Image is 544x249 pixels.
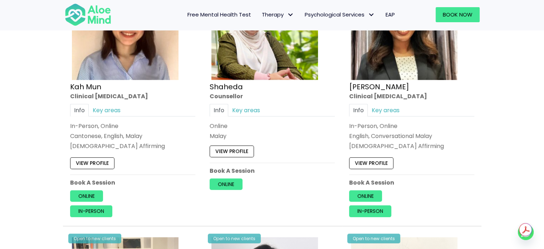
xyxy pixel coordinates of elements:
[182,7,256,22] a: Free Mental Health Test
[210,104,228,116] a: Info
[70,157,114,169] a: View profile
[210,122,335,130] div: Online
[366,10,377,20] span: Psychological Services: submenu
[210,178,242,190] a: Online
[305,11,375,18] span: Psychological Services
[299,7,380,22] a: Psychological ServicesPsychological Services: submenu
[518,224,534,240] a: Whatsapp
[70,81,101,91] a: Kah Mun
[349,157,393,169] a: View profile
[70,122,195,130] div: In-Person, Online
[70,104,89,116] a: Info
[349,122,474,130] div: In-Person, Online
[443,11,472,18] span: Book Now
[285,10,296,20] span: Therapy: submenu
[187,11,251,18] span: Free Mental Health Test
[349,190,382,202] a: Online
[70,205,112,217] a: In-person
[349,178,474,187] p: Book A Session
[228,104,264,116] a: Key areas
[262,11,294,18] span: Therapy
[386,11,395,18] span: EAP
[65,3,111,27] img: Aloe mind Logo
[210,132,335,140] p: Malay
[349,81,409,91] a: [PERSON_NAME]
[70,142,195,150] div: [DEMOGRAPHIC_DATA] Affirming
[121,7,400,22] nav: Menu
[210,145,254,157] a: View profile
[210,166,335,174] p: Book A Session
[347,234,400,243] div: Open to new clients
[368,104,403,116] a: Key areas
[380,7,400,22] a: EAP
[68,234,121,243] div: Open to new clients
[210,92,335,100] div: Counsellor
[70,132,195,140] p: Cantonese, English, Malay
[349,142,474,150] div: [DEMOGRAPHIC_DATA] Affirming
[70,190,103,202] a: Online
[349,104,368,116] a: Info
[210,81,243,91] a: Shaheda
[70,178,195,187] p: Book A Session
[256,7,299,22] a: TherapyTherapy: submenu
[436,7,480,22] a: Book Now
[208,234,261,243] div: Open to new clients
[70,92,195,100] div: Clinical [MEDICAL_DATA]
[89,104,124,116] a: Key areas
[349,132,474,140] p: English, Conversational Malay
[349,92,474,100] div: Clinical [MEDICAL_DATA]
[349,205,391,217] a: In-person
